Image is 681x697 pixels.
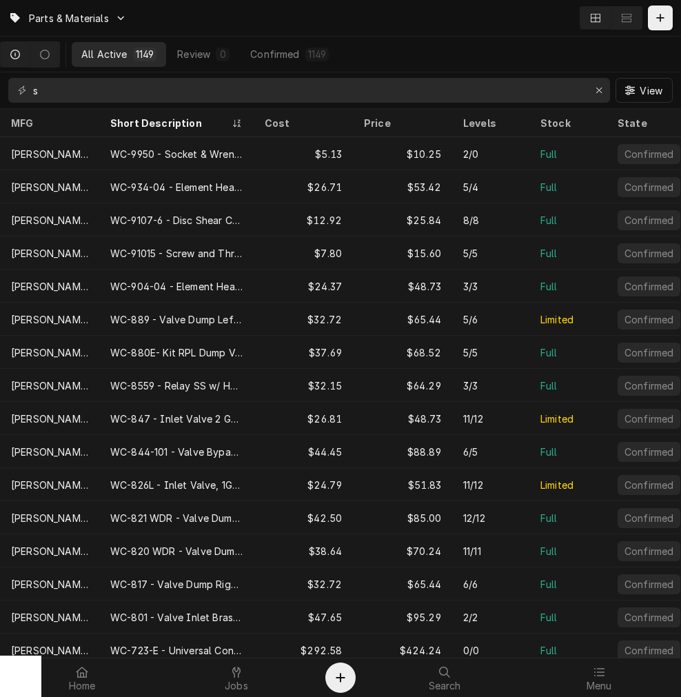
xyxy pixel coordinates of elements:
[623,246,675,261] div: Confirmed
[353,402,452,435] div: $48.73
[11,378,88,393] div: [PERSON_NAME]
[11,147,88,161] div: [PERSON_NAME]
[11,345,88,360] div: [PERSON_NAME]
[353,170,452,203] div: $53.42
[623,511,675,525] div: Confirmed
[540,246,558,261] div: Full
[110,511,243,525] div: WC-821 WDR - Valve Dump Left 120V, 14W (3375000752)
[364,116,438,130] div: Price
[177,47,210,61] div: Review
[110,544,243,558] div: WC-820 WDR - Valve Dump Right 120V, 14W
[110,378,243,393] div: WC-8559 - Relay SS w/ Heatsink
[11,544,88,558] div: [PERSON_NAME]
[623,643,675,658] div: Confirmed
[522,661,675,694] a: Menu
[353,567,452,600] div: $65.44
[11,312,88,327] div: [PERSON_NAME]
[110,643,243,658] div: WC-723-E - Universal Control Module
[463,478,483,492] div: 11/12
[540,610,558,625] div: Full
[11,213,88,228] div: [PERSON_NAME]
[623,147,675,161] div: Confirmed
[218,47,227,61] div: 0
[11,643,88,658] div: [PERSON_NAME]
[540,345,558,360] div: Full
[110,312,243,327] div: WC-889 - Valve Dump Left Alpha
[254,236,353,270] div: $7.80
[618,116,681,130] div: State
[540,312,573,327] div: Limited
[81,47,128,61] div: All Active
[308,47,327,61] div: 1149
[6,661,159,694] a: Home
[540,116,593,130] div: Stock
[11,478,88,492] div: [PERSON_NAME]
[353,534,452,567] div: $70.24
[110,246,243,261] div: WC-91015 - Screw and Thrust Pin
[353,468,452,501] div: $51.83
[540,445,558,459] div: Full
[540,279,558,294] div: Full
[353,600,452,634] div: $95.29
[463,445,478,459] div: 6/5
[110,412,243,426] div: WC-847 - Inlet Valve 2 GPM
[429,680,461,691] span: Search
[254,270,353,303] div: $24.37
[353,137,452,170] div: $10.25
[540,643,558,658] div: Full
[463,412,483,426] div: 11/12
[623,445,675,459] div: Confirmed
[254,336,353,369] div: $37.69
[540,577,558,592] div: Full
[623,345,675,360] div: Confirmed
[69,680,96,691] span: Home
[353,270,452,303] div: $48.73
[623,412,675,426] div: Confirmed
[463,643,479,658] div: 0/0
[160,661,313,694] a: Jobs
[29,11,109,26] span: Parts & Materials
[254,567,353,600] div: $32.72
[616,78,673,103] button: View
[463,610,478,625] div: 2/2
[623,544,675,558] div: Confirmed
[254,203,353,236] div: $12.92
[623,577,675,592] div: Confirmed
[110,445,243,459] div: WC-844-101 - Valve Bypass w Restrictor
[353,336,452,369] div: $68.52
[353,501,452,534] div: $85.00
[254,137,353,170] div: $5.13
[353,634,452,667] div: $424.24
[463,147,478,161] div: 2/0
[637,83,665,98] span: View
[110,478,243,492] div: WC-826L - Inlet Valve, 1GPM
[11,610,88,625] div: [PERSON_NAME]
[254,402,353,435] div: $26.81
[254,303,353,336] div: $32.72
[110,279,243,294] div: WC-904-04 - Element Heating 1.6KW, 120V
[463,345,478,360] div: 5/5
[110,213,243,228] div: WC-9107-6 - Disc Shear Coffee Grinder
[110,345,243,360] div: WC-880E- Kit RPL Dump Valve WC-880E
[254,600,353,634] div: $47.65
[463,577,478,592] div: 6/6
[623,478,675,492] div: Confirmed
[254,170,353,203] div: $26.71
[540,544,558,558] div: Full
[463,246,478,261] div: 5/5
[110,577,243,592] div: WC-817 - Valve Dump Right 120V, 12W GEM
[11,180,88,194] div: [PERSON_NAME]
[368,661,521,694] a: Search
[110,180,243,194] div: WC-934-04 - Element Healing, 2.5KW, 240V
[623,312,675,327] div: Confirmed
[265,116,339,130] div: Cost
[463,378,478,393] div: 3/3
[540,180,558,194] div: Full
[250,47,299,61] div: Confirmed
[110,116,229,130] div: Short Description
[463,312,478,327] div: 5/6
[353,369,452,402] div: $64.29
[540,478,573,492] div: Limited
[463,279,478,294] div: 3/3
[11,116,85,130] div: MFG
